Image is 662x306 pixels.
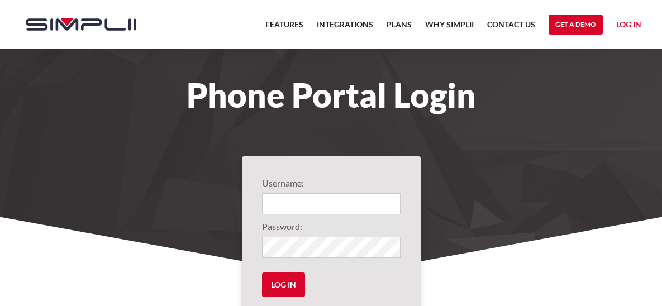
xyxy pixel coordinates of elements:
[549,15,603,35] a: Get a Demo
[317,18,373,38] a: Integrations
[262,176,401,190] label: Username:
[15,83,648,107] h1: Phone Portal Login
[262,272,305,297] input: Log in
[262,176,401,306] form: Login
[262,220,401,233] label: Password:
[387,18,412,38] a: Plans
[487,18,535,38] a: Contact US
[265,18,303,38] a: Features
[26,18,136,31] img: Simplii
[425,18,474,38] a: Why Simplii
[616,18,641,35] a: Log in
